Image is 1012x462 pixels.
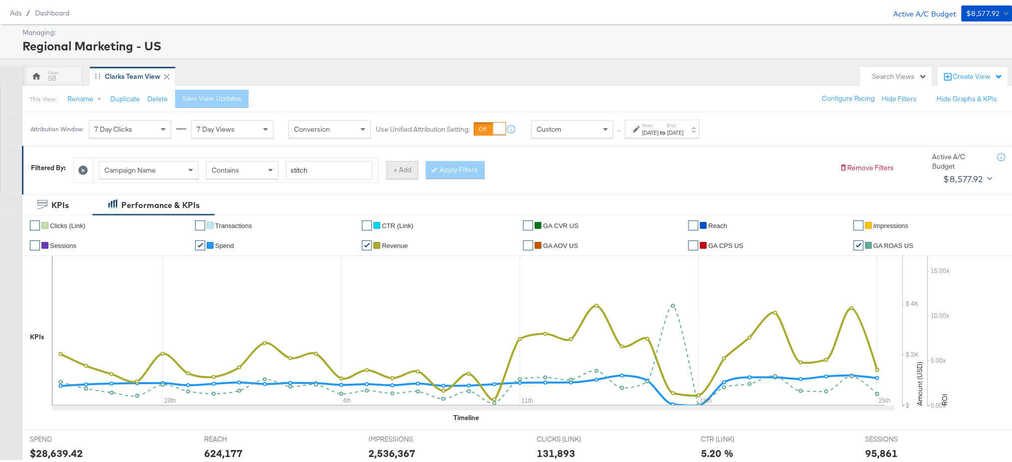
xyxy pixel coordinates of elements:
[933,150,988,168] div: Active A/C Budget
[386,159,418,177] button: + Add
[30,330,44,339] div: KPIs
[941,391,950,403] text: ROI
[368,432,443,442] span: IMPRESSIONS
[866,444,898,458] div: 95,861
[523,238,533,248] a: ✔
[48,71,56,81] div: SB
[537,122,561,131] span: Custom
[454,411,479,420] div: Timeline
[659,126,668,134] strong: to
[537,444,575,458] div: 131,893
[376,122,470,132] label: Use Unified Attribution Setting:
[873,69,927,79] div: Search Views
[215,239,234,247] span: Spend
[543,220,579,227] span: GA CVR US
[197,122,235,131] span: 7 Day Views
[854,218,864,228] a: ✔
[916,359,925,403] text: Amount (USD)
[30,93,56,101] div: This View:
[701,432,776,442] span: CTR (LINK)
[94,122,132,131] span: 7 Day Clicks
[883,3,957,18] div: Active A/C Budget
[382,220,413,227] span: CTR (Link)
[147,92,168,101] button: Delete
[294,122,330,131] span: Conversion
[215,220,252,227] span: Transactions
[688,218,698,228] a: ✔
[30,123,84,130] div: Attribution Window:
[30,432,105,442] span: SPEND
[708,239,743,247] span: GA CPS US
[60,88,112,106] button: Rename
[701,444,734,458] div: 5.20 %
[22,35,1010,52] div: Regional Marketing - US
[212,163,239,172] span: Contains
[286,159,372,177] input: Enter a search term
[643,126,659,134] div: [DATE]
[195,218,205,228] a: ✔
[382,239,408,247] span: Revenue
[35,6,69,14] a: Dashboard
[815,87,882,105] button: Configure Pacing
[204,432,279,442] span: REACH
[866,432,941,442] span: SESSIONS
[104,163,156,172] span: Campaign Name
[668,126,684,134] div: [DATE]
[944,169,984,184] div: $8,577.92
[105,69,160,79] div: Clarks Team View
[937,92,998,101] button: Hide Graphs & KPIs
[953,69,1003,79] div: Create View
[30,218,40,228] a: ✔
[940,169,995,185] button: $8,577.92
[840,161,894,170] button: Remove Filters
[668,120,684,126] label: End:
[362,238,372,248] a: ✔
[854,238,864,248] a: ✔
[708,220,727,227] span: Reach
[204,444,243,458] div: 624,177
[50,220,85,227] span: Clicks (Link)
[22,25,1010,35] div: Managing:
[688,238,698,248] a: ✔
[615,127,624,130] span: ↑
[882,92,917,101] button: Hide Filters
[967,5,1001,17] div: $8,577.92
[368,444,415,458] div: 2,536,367
[121,197,200,209] div: Performance & KPIs
[195,238,205,248] a: ✔
[10,6,21,14] span: Ads
[21,6,35,14] span: /
[31,161,66,170] div: Filtered By:
[50,239,76,247] span: Sessions
[543,239,578,247] span: GA AOV US
[643,120,659,126] label: Start:
[874,239,914,247] span: GA ROAS US
[30,444,83,458] div: $28,639.42
[110,92,140,101] button: Duplicate
[874,220,909,227] span: Impressions
[537,432,612,442] span: CLICKS (LINK)
[95,71,100,76] div: Drag to reorder tab
[523,218,533,228] a: ✔
[30,238,40,248] a: ✔
[362,218,372,228] a: ✔
[51,197,69,209] div: KPIs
